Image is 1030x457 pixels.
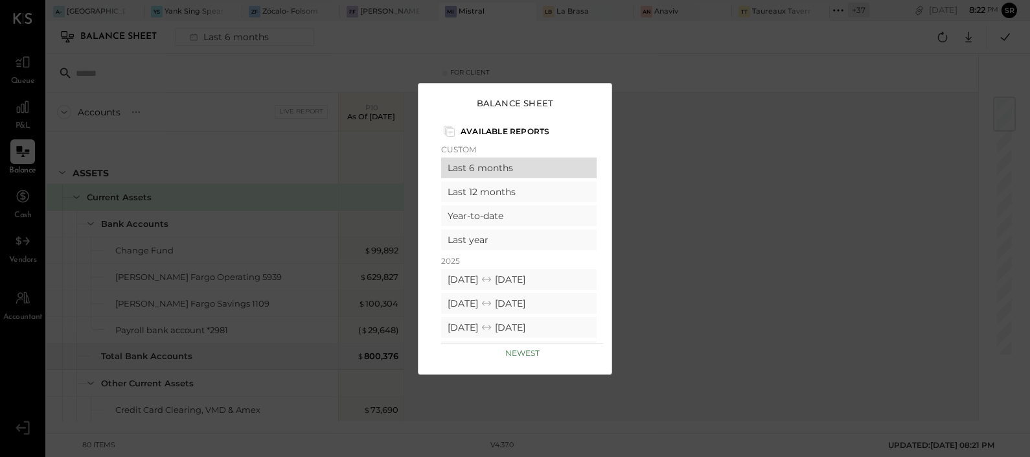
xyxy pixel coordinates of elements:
div: Last 6 months [441,158,597,178]
p: 2025 [441,256,597,266]
p: Newest [505,348,540,358]
p: Available Reports [461,126,549,136]
div: [DATE] [DATE] [441,269,597,290]
div: Last 12 months [441,182,597,202]
h3: Balance Sheet [477,98,554,108]
div: [DATE] [DATE] [441,341,597,362]
div: [DATE] [DATE] [441,317,597,338]
div: [DATE] [DATE] [441,293,597,314]
div: Last year [441,229,597,250]
p: Custom [441,145,597,154]
div: Year-to-date [441,205,597,226]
